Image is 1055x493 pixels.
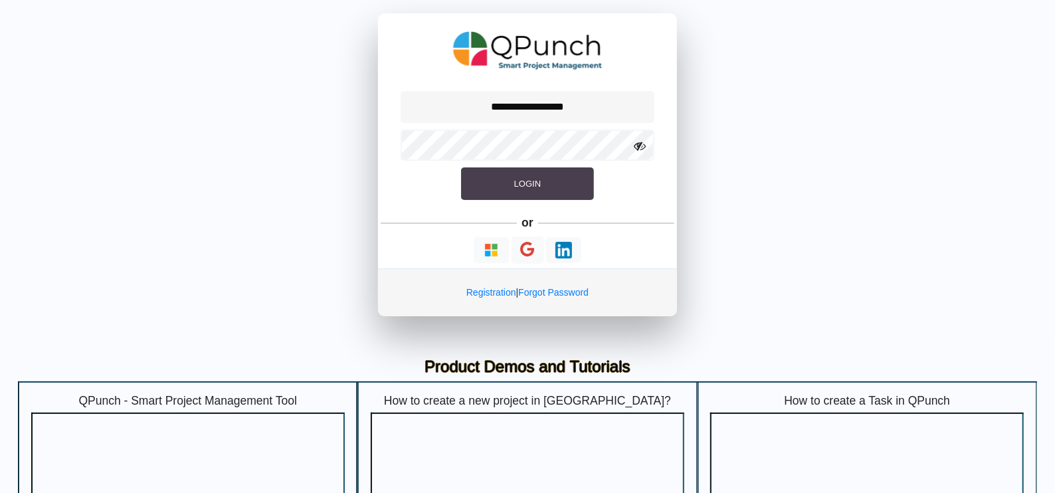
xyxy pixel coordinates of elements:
h5: How to create a Task in QPunch [710,394,1024,408]
h5: QPunch - Smart Project Management Tool [31,394,345,408]
h5: or [520,213,536,232]
h5: How to create a new project in [GEOGRAPHIC_DATA]? [371,394,684,408]
img: QPunch [453,27,603,74]
button: Continue With Microsoft Azure [474,237,509,263]
span: Login [514,179,541,189]
a: Registration [466,287,516,298]
div: | [378,268,677,316]
img: Loading... [483,242,500,258]
button: Login [461,167,594,201]
h3: Product Demos and Tutorials [28,357,1027,377]
button: Continue With Google [512,237,544,264]
a: Forgot Password [518,287,589,298]
button: Continue With LinkedIn [546,237,581,263]
img: Loading... [555,242,572,258]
